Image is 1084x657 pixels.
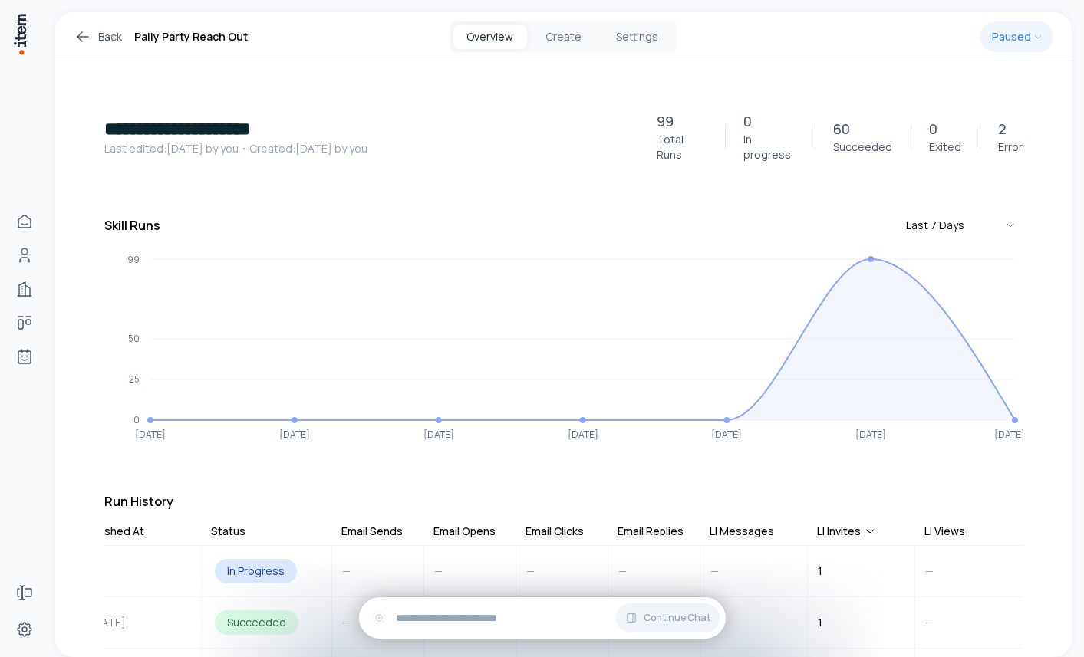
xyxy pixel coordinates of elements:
[568,428,598,441] tspan: [DATE]
[900,212,1023,239] button: Last 7 Days
[9,274,40,304] a: Companies
[434,563,443,578] span: —
[135,428,166,441] tspan: [DATE]
[618,563,627,578] span: —
[211,524,245,539] div: Status
[423,428,454,441] tspan: [DATE]
[710,524,774,539] div: LI Messages
[453,25,527,49] button: Overview
[994,428,1025,441] tspan: [DATE]
[134,28,248,46] h1: Pally Party Reach Out
[929,118,937,140] p: 0
[527,25,601,49] button: Create
[743,110,752,132] p: 0
[128,332,140,345] tspan: 50
[215,559,297,583] div: In Progress
[657,132,707,163] p: Total Runs
[133,413,140,426] tspan: 0
[215,610,298,635] div: Succeeded
[925,563,934,578] span: —
[88,524,144,539] div: Finished At
[9,307,40,338] a: deals
[9,206,40,237] a: Home
[74,28,122,46] a: Back
[657,110,674,132] p: 99
[341,524,403,539] div: Email Sends
[818,615,822,629] span: 1
[833,140,892,155] p: Succeeded
[433,524,496,539] div: Email Opens
[924,524,965,539] div: LI Views
[104,492,1023,511] h3: Run History
[998,118,1007,140] p: 2
[9,577,40,608] a: Forms
[710,563,719,578] span: —
[817,524,876,539] div: LI Invites
[711,428,742,441] tspan: [DATE]
[342,563,351,578] span: —
[9,614,40,645] a: Settings
[998,140,1023,155] p: Error
[104,216,160,235] h3: Skill Runs
[342,615,351,629] span: —
[925,615,934,629] span: —
[127,253,140,266] tspan: 99
[855,428,886,441] tspan: [DATE]
[9,341,40,372] a: Agents
[618,524,684,539] div: Email Replies
[616,603,720,632] button: Continue Chat
[833,118,850,140] p: 60
[279,428,310,441] tspan: [DATE]
[929,140,961,155] p: Exited
[9,240,40,271] a: Contacts
[526,563,535,578] span: —
[104,141,638,156] p: Last edited: [DATE] by you ・Created: [DATE] by you
[644,612,710,624] span: Continue Chat
[129,373,140,386] tspan: 25
[12,12,28,56] img: Item Brain Logo
[818,563,822,578] span: 1
[526,524,584,539] div: Email Clicks
[359,597,726,639] div: Continue Chat
[601,25,674,49] button: Settings
[743,132,796,163] p: In progress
